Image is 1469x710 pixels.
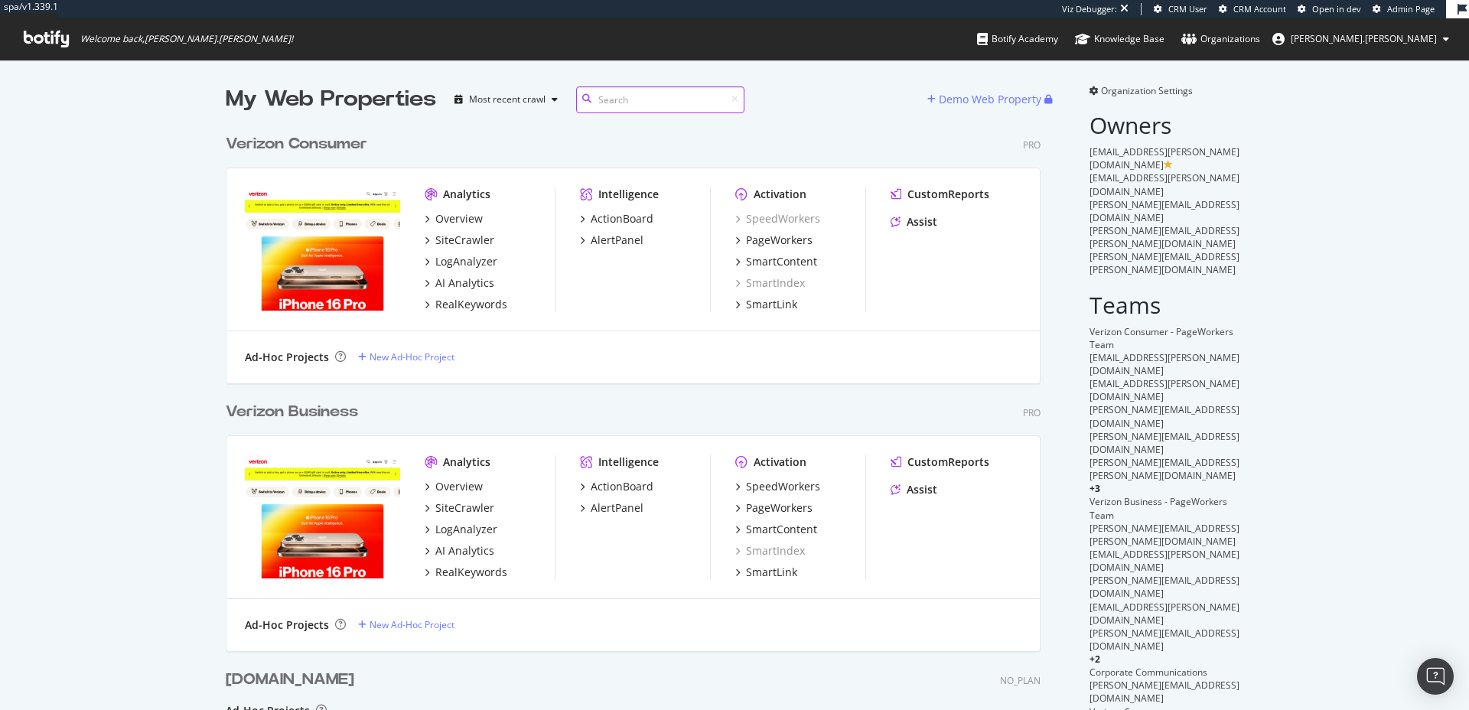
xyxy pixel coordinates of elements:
[226,401,358,423] div: Verizon Business
[735,500,813,516] a: PageWorkers
[443,454,490,470] div: Analytics
[370,618,454,631] div: New Ad-Hoc Project
[1090,430,1239,456] span: [PERSON_NAME][EMAIL_ADDRESS][DOMAIN_NAME]
[1090,495,1243,521] div: Verizon Business - PageWorkers Team
[358,350,454,363] a: New Ad-Hoc Project
[891,214,937,230] a: Assist
[746,297,797,312] div: SmartLink
[1101,84,1193,97] span: Organization Settings
[576,86,744,113] input: Search
[1090,522,1239,548] span: [PERSON_NAME][EMAIL_ADDRESS][PERSON_NAME][DOMAIN_NAME]
[580,233,643,248] a: AlertPanel
[1387,3,1435,15] span: Admin Page
[226,401,364,423] a: Verizon Business
[746,522,817,537] div: SmartContent
[1090,403,1239,429] span: [PERSON_NAME][EMAIL_ADDRESS][DOMAIN_NAME]
[1298,3,1361,15] a: Open in dev
[591,211,653,226] div: ActionBoard
[469,95,546,104] div: Most recent crawl
[1090,456,1239,482] span: [PERSON_NAME][EMAIL_ADDRESS][PERSON_NAME][DOMAIN_NAME]
[891,187,989,202] a: CustomReports
[746,479,820,494] div: SpeedWorkers
[907,454,989,470] div: CustomReports
[1090,250,1239,276] span: [PERSON_NAME][EMAIL_ADDRESS][PERSON_NAME][DOMAIN_NAME]
[435,565,507,580] div: RealKeywords
[1090,224,1239,250] span: [PERSON_NAME][EMAIL_ADDRESS][PERSON_NAME][DOMAIN_NAME]
[746,565,797,580] div: SmartLink
[1090,171,1239,197] span: [EMAIL_ADDRESS][PERSON_NAME][DOMAIN_NAME]
[907,187,989,202] div: CustomReports
[907,214,937,230] div: Assist
[1090,377,1239,403] span: [EMAIL_ADDRESS][PERSON_NAME][DOMAIN_NAME]
[939,92,1041,107] div: Demo Web Property
[1090,627,1239,653] span: [PERSON_NAME][EMAIL_ADDRESS][DOMAIN_NAME]
[735,543,805,559] div: SmartIndex
[1373,3,1435,15] a: Admin Page
[1090,145,1239,171] span: [EMAIL_ADDRESS][PERSON_NAME][DOMAIN_NAME]
[435,233,494,248] div: SiteCrawler
[226,84,436,115] div: My Web Properties
[425,275,494,291] a: AI Analytics
[891,482,937,497] a: Assist
[735,522,817,537] a: SmartContent
[425,297,507,312] a: RealKeywords
[1090,666,1243,679] div: Corporate Communications
[1417,658,1454,695] div: Open Intercom Messenger
[1233,3,1286,15] span: CRM Account
[580,211,653,226] a: ActionBoard
[1075,18,1164,60] a: Knowledge Base
[580,500,643,516] a: AlertPanel
[435,543,494,559] div: AI Analytics
[591,500,643,516] div: AlertPanel
[977,31,1058,47] div: Botify Academy
[1023,406,1041,419] div: Pro
[735,297,797,312] a: SmartLink
[591,233,643,248] div: AlertPanel
[1090,112,1243,138] h2: Owners
[435,522,497,537] div: LogAnalyzer
[245,454,400,578] img: Verizon.com/business
[370,350,454,363] div: New Ad-Hoc Project
[226,133,367,155] div: Verizon Consumer
[927,93,1044,106] a: Demo Web Property
[580,479,653,494] a: ActionBoard
[1090,679,1239,705] span: [PERSON_NAME][EMAIL_ADDRESS][DOMAIN_NAME]
[977,18,1058,60] a: Botify Academy
[735,275,805,291] div: SmartIndex
[735,565,797,580] a: SmartLink
[80,33,293,45] span: Welcome back, [PERSON_NAME].[PERSON_NAME] !
[1181,31,1260,47] div: Organizations
[226,133,373,155] a: Verizon Consumer
[1090,653,1100,666] span: + 2
[735,479,820,494] a: SpeedWorkers
[425,233,494,248] a: SiteCrawler
[1090,198,1239,224] span: [PERSON_NAME][EMAIL_ADDRESS][DOMAIN_NAME]
[425,211,483,226] a: Overview
[435,500,494,516] div: SiteCrawler
[598,454,659,470] div: Intelligence
[435,211,483,226] div: Overview
[425,565,507,580] a: RealKeywords
[891,454,989,470] a: CustomReports
[425,479,483,494] a: Overview
[927,87,1044,112] button: Demo Web Property
[907,482,937,497] div: Assist
[746,500,813,516] div: PageWorkers
[443,187,490,202] div: Analytics
[1090,601,1239,627] span: [EMAIL_ADDRESS][PERSON_NAME][DOMAIN_NAME]
[435,254,497,269] div: LogAnalyzer
[591,479,653,494] div: ActionBoard
[1181,18,1260,60] a: Organizations
[1154,3,1207,15] a: CRM User
[448,87,564,112] button: Most recent crawl
[746,254,817,269] div: SmartContent
[245,350,329,365] div: Ad-Hoc Projects
[1312,3,1361,15] span: Open in dev
[754,454,806,470] div: Activation
[735,254,817,269] a: SmartContent
[735,211,820,226] a: SpeedWorkers
[435,297,507,312] div: RealKeywords
[1291,32,1437,45] span: joe.mcdonald
[1090,325,1243,351] div: Verizon Consumer - PageWorkers Team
